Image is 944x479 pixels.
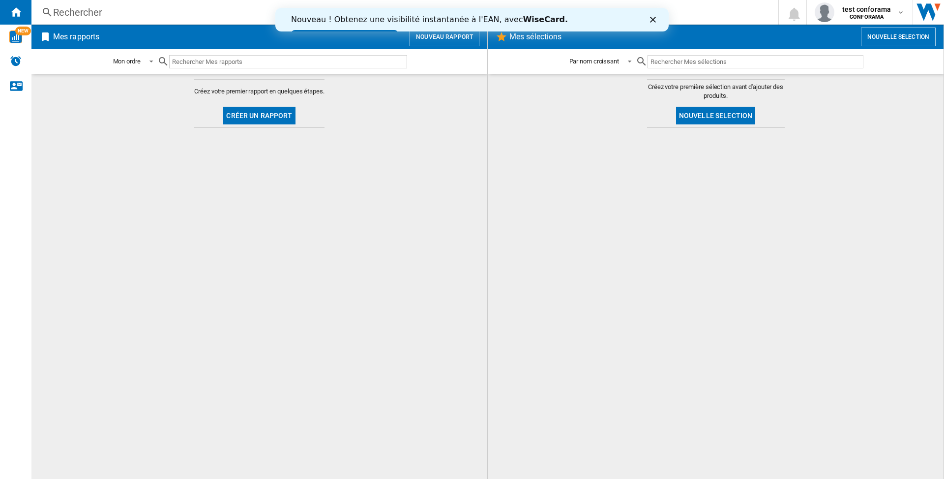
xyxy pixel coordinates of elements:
input: Rechercher Mes sélections [648,55,863,68]
div: Mon ordre [113,58,141,65]
img: profile.jpg [815,2,834,22]
div: Par nom croissant [569,58,619,65]
span: test conforama [842,4,891,14]
div: Fermer [375,9,384,15]
button: Nouvelle selection [861,28,936,46]
span: NEW [15,27,31,35]
b: CONFORAMA [850,14,884,20]
input: Rechercher Mes rapports [169,55,407,68]
div: Rechercher [53,5,752,19]
img: wise-card.svg [9,30,22,43]
span: Créez votre première sélection avant d'ajouter des produits. [647,83,785,100]
h2: Mes rapports [51,28,101,46]
img: alerts-logo.svg [10,55,22,67]
h2: Mes sélections [507,28,563,46]
button: Nouveau rapport [410,28,479,46]
button: Nouvelle selection [676,107,756,124]
iframe: Intercom live chat bannière [275,8,669,31]
button: Créer un rapport [223,107,295,124]
a: Essayez dès maintenant ! [16,22,123,34]
span: Créez votre premier rapport en quelques étapes. [194,87,324,96]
